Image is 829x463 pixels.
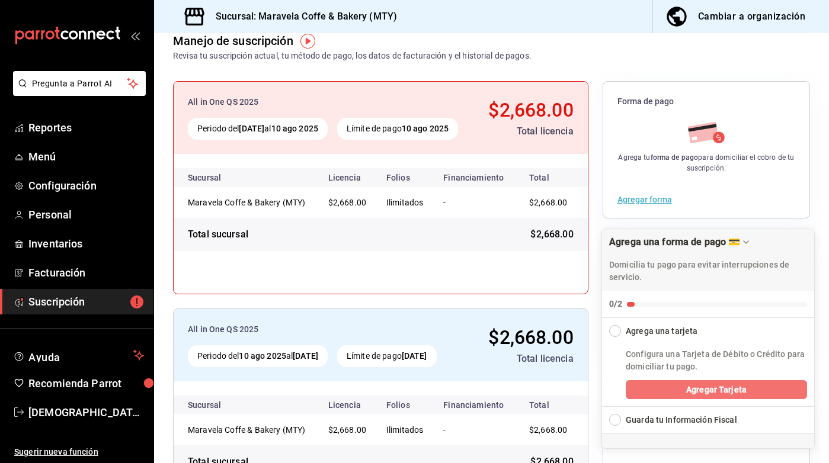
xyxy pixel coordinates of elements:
a: Pregunta a Parrot AI [8,86,146,98]
td: Ilimitados [377,187,434,218]
strong: 10 ago 2025 [271,124,318,133]
span: $2,668.00 [328,425,366,435]
button: open_drawer_menu [130,31,140,40]
img: Tooltip marker [300,34,315,49]
span: Inventarios [28,236,144,252]
div: Guarda tu Información Fiscal [626,414,737,426]
th: Folios [377,396,434,414]
div: Manejo de suscripción [173,32,293,50]
div: Maravela Coffe & Bakery (MTY) [188,197,306,208]
div: Agrega una tarjeta [626,325,697,337]
strong: [DATE] [293,351,318,361]
span: Facturación [28,265,144,281]
div: Agrega tu para domiciliar el cobro de tu suscripción. [617,152,795,173]
div: Maravela Coffe & Bakery (MTY) [188,424,306,436]
div: Sucursal [188,400,253,410]
div: Periodo del al [188,118,328,140]
span: $2,668.00 [530,227,573,242]
div: All in One QS 2025 [188,323,458,336]
span: Recomienda Parrot [28,375,144,391]
strong: forma de pago [651,153,699,162]
strong: [DATE] [402,351,427,361]
span: $2,668.00 [328,198,366,207]
td: - [434,414,515,445]
span: Pregunta a Parrot AI [32,78,127,90]
span: Menú [28,149,144,165]
span: Forma de pago [617,96,795,107]
span: $2,668.00 [529,198,567,207]
span: Suscripción [28,294,144,310]
div: Cambiar a organización [698,8,805,25]
span: Personal [28,207,144,223]
div: Sucursal [188,173,253,182]
span: [DEMOGRAPHIC_DATA][PERSON_NAME] [28,404,144,420]
th: Financiamiento [434,396,515,414]
span: Reportes [28,120,144,136]
th: Licencia [319,396,377,414]
div: Agrega una forma de pago 💳 [601,229,815,449]
button: Expand Checklist [602,407,814,433]
span: $2,668.00 [529,425,567,435]
div: Periodo del al [188,345,328,367]
button: Collapse Checklist [602,229,814,317]
th: Folios [377,168,434,187]
th: Total [515,168,588,187]
span: $2,668.00 [488,326,573,349]
div: 0/2 [609,298,622,310]
th: Financiamiento [434,168,515,187]
strong: 10 ago 2025 [239,351,286,361]
p: Domicilia tu pago para evitar interrupciones de servicio. [609,259,807,284]
td: Ilimitados [377,414,434,445]
p: Configura una Tarjeta de Débito o Crédito para domiciliar tu pago. [626,348,807,373]
div: Límite de pago [337,118,458,140]
span: $2,668.00 [488,99,573,121]
div: Total sucursal [188,227,248,242]
span: Ayuda [28,348,129,362]
td: - [434,187,515,218]
strong: [DATE] [239,124,264,133]
th: Licencia [319,168,377,187]
th: Total [515,396,588,414]
div: Total licencia [468,352,574,366]
button: Collapse Checklist [602,318,814,337]
div: Revisa tu suscripción actual, tu método de pago, los datos de facturación y el historial de pagos. [173,50,532,62]
div: Agrega una forma de pago 💳 [609,236,740,247]
div: Límite de pago [337,345,437,367]
h3: Sucursal: Maravela Coffe & Bakery (MTY) [206,9,397,24]
div: Drag to move checklist [602,229,814,291]
button: Agregar forma [617,195,672,204]
span: Sugerir nueva función [14,446,144,458]
strong: 10 ago 2025 [402,124,449,133]
span: Configuración [28,178,144,194]
div: Total licencia [478,124,574,139]
div: All in One QS 2025 [188,96,469,108]
span: Agregar Tarjeta [686,384,747,396]
button: Pregunta a Parrot AI [13,71,146,96]
button: Agregar Tarjeta [626,380,807,399]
